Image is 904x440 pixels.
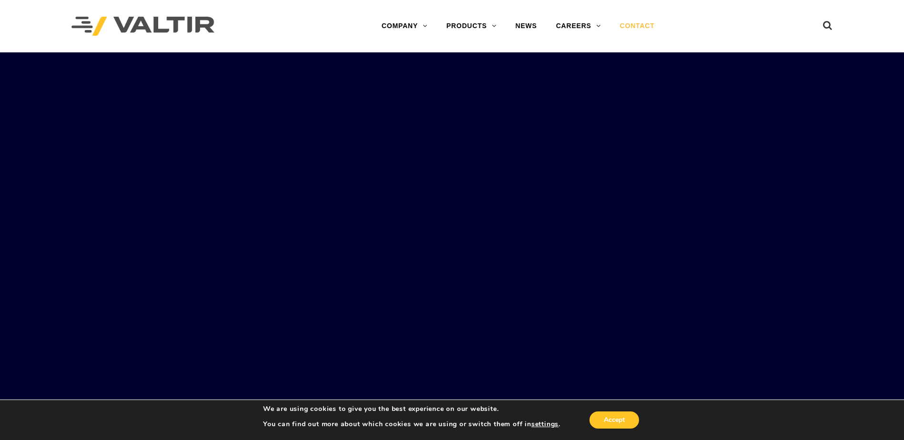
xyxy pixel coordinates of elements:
[437,17,506,36] a: PRODUCTS
[547,17,610,36] a: CAREERS
[531,420,559,429] button: settings
[263,420,560,429] p: You can find out more about which cookies we are using or switch them off in .
[589,411,639,429] button: Accept
[263,405,560,413] p: We are using cookies to give you the best experience on our website.
[506,17,547,36] a: NEWS
[71,17,214,36] img: Valtir
[610,17,664,36] a: CONTACT
[372,17,437,36] a: COMPANY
